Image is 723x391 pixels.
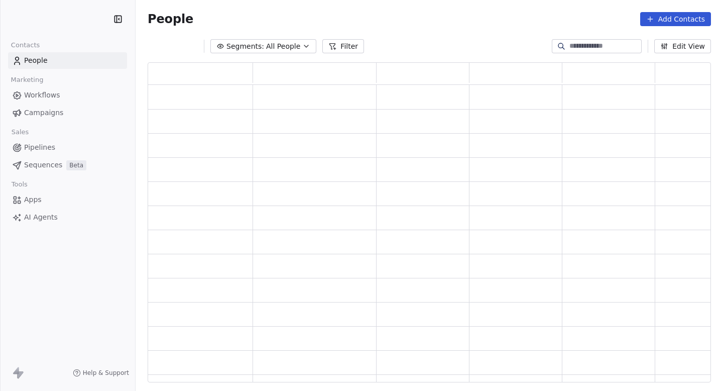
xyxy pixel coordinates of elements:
[7,177,32,192] span: Tools
[24,142,55,153] span: Pipelines
[8,87,127,104] a: Workflows
[8,157,127,173] a: SequencesBeta
[8,139,127,156] a: Pipelines
[226,41,264,52] span: Segments:
[654,39,711,53] button: Edit View
[24,194,42,205] span: Apps
[8,105,127,121] a: Campaigns
[8,52,127,69] a: People
[24,90,60,101] span: Workflows
[266,41,300,52] span: All People
[73,369,129,377] a: Help & Support
[66,160,86,170] span: Beta
[24,212,58,223] span: AI Agents
[8,191,127,208] a: Apps
[7,38,44,53] span: Contacts
[24,55,48,66] span: People
[24,108,63,118] span: Campaigns
[7,125,33,140] span: Sales
[148,12,193,27] span: People
[83,369,129,377] span: Help & Support
[8,209,127,226] a: AI Agents
[322,39,364,53] button: Filter
[7,72,48,87] span: Marketing
[24,160,62,170] span: Sequences
[640,12,711,26] button: Add Contacts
